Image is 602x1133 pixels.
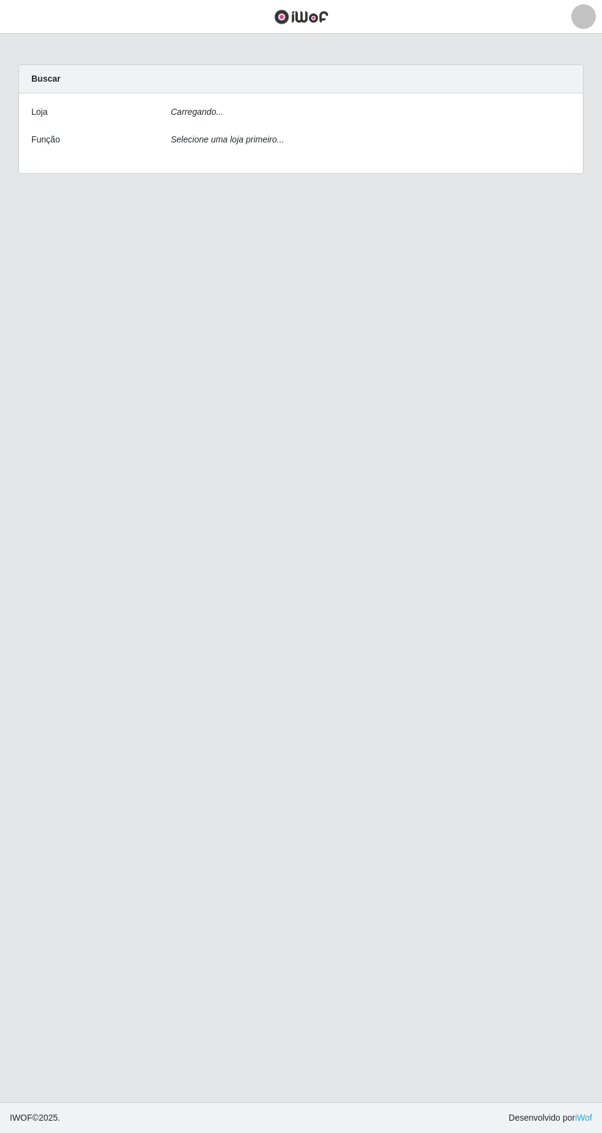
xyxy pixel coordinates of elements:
[10,1112,60,1124] span: © 2025 .
[171,107,224,117] i: Carregando...
[509,1112,592,1124] span: Desenvolvido por
[575,1113,592,1123] a: iWof
[31,74,60,84] strong: Buscar
[31,133,60,146] label: Função
[10,1113,33,1123] span: IWOF
[31,106,47,119] label: Loja
[274,9,329,25] img: CoreUI Logo
[171,134,284,144] i: Selecione uma loja primeiro...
